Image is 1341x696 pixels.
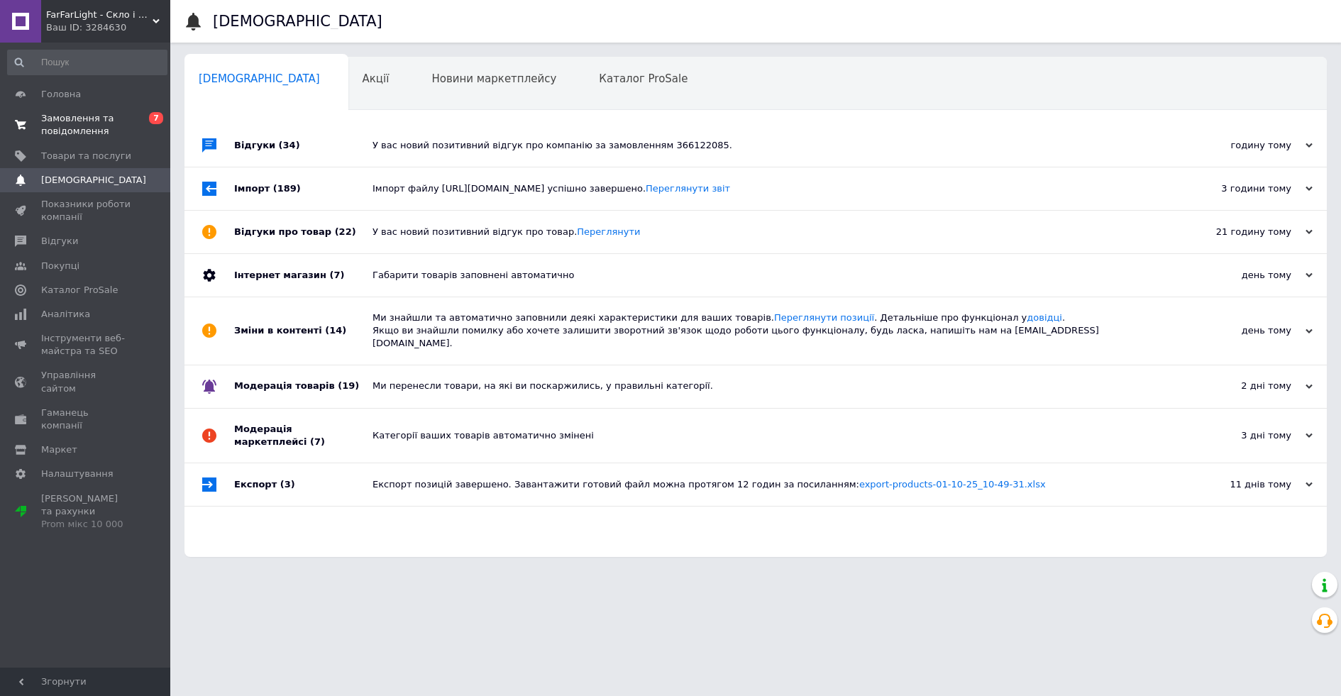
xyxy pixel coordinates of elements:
[372,380,1171,392] div: Ми перенесли товари, на які ви поскаржились, у правильні категорії.
[41,112,131,138] span: Замовлення та повідомлення
[41,260,79,272] span: Покупці
[46,21,170,34] div: Ваш ID: 3284630
[234,211,372,253] div: Відгуки про товар
[41,468,114,480] span: Налаштування
[41,198,131,223] span: Показники роботи компанії
[41,443,77,456] span: Маркет
[372,429,1171,442] div: Категорії ваших товарів автоматично змінені
[1171,269,1313,282] div: день тому
[234,409,372,463] div: Модерація маркетплейсі
[372,311,1171,350] div: Ми знайшли та автоматично заповнили деякі характеристики для ваших товарів. . Детальніше про функ...
[372,139,1171,152] div: У вас новий позитивний відгук про компанію за замовленням 366122085.
[372,182,1171,195] div: Імпорт файлу [URL][DOMAIN_NAME] успішно завершено.
[41,88,81,101] span: Головна
[1171,226,1313,238] div: 21 годину тому
[372,269,1171,282] div: Габарити товарів заповнені автоматично
[329,270,344,280] span: (7)
[41,407,131,432] span: Гаманець компанії
[1027,312,1062,323] a: довідці
[1171,182,1313,195] div: 3 години тому
[41,369,131,394] span: Управління сайтом
[279,140,300,150] span: (34)
[234,124,372,167] div: Відгуки
[280,479,295,490] span: (3)
[41,518,131,531] div: Prom мікс 10 000
[199,72,320,85] span: [DEMOGRAPHIC_DATA]
[41,332,131,358] span: Інструменти веб-майстра та SEO
[599,72,688,85] span: Каталог ProSale
[149,112,163,124] span: 7
[234,297,372,365] div: Зміни в контенті
[7,50,167,75] input: Пошук
[335,226,356,237] span: (22)
[372,226,1171,238] div: У вас новий позитивний відгук про товар.
[372,478,1171,491] div: Експорт позицій завершено. Завантажити готовий файл можна протягом 12 годин за посиланням:
[1171,139,1313,152] div: годину тому
[234,463,372,506] div: Експорт
[1171,324,1313,337] div: день тому
[646,183,730,194] a: Переглянути звіт
[41,235,78,248] span: Відгуки
[1171,429,1313,442] div: 3 дні тому
[859,479,1046,490] a: export-products-01-10-25_10-49-31.xlsx
[577,226,640,237] a: Переглянути
[213,13,382,30] h1: [DEMOGRAPHIC_DATA]
[46,9,153,21] span: FarFarLight - Cкло і корпуса фар для авто
[41,174,146,187] span: [DEMOGRAPHIC_DATA]
[431,72,556,85] span: Новини маркетплейсу
[774,312,874,323] a: Переглянути позиції
[1171,478,1313,491] div: 11 днів тому
[325,325,346,336] span: (14)
[1171,380,1313,392] div: 2 дні тому
[41,492,131,531] span: [PERSON_NAME] та рахунки
[41,308,90,321] span: Аналітика
[41,284,118,297] span: Каталог ProSale
[41,150,131,162] span: Товари та послуги
[273,183,301,194] span: (189)
[338,380,359,391] span: (19)
[234,365,372,408] div: Модерація товарів
[234,167,372,210] div: Імпорт
[234,254,372,297] div: Інтернет магазин
[310,436,325,447] span: (7)
[363,72,390,85] span: Акції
